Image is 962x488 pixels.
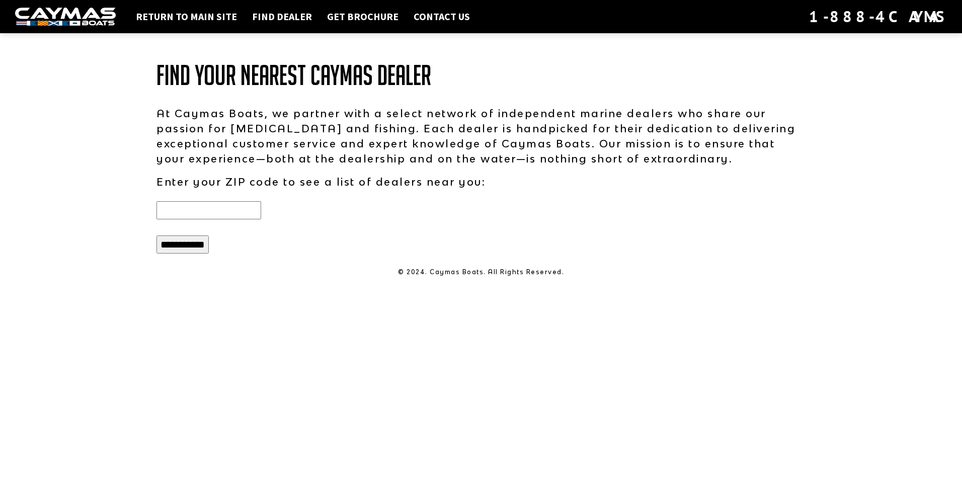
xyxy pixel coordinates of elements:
[247,10,317,23] a: Find Dealer
[809,6,947,28] div: 1-888-4CAYMAS
[156,268,806,277] p: © 2024. Caymas Boats. All Rights Reserved.
[15,8,116,26] img: white-logo-c9c8dbefe5ff5ceceb0f0178aa75bf4bb51f6bca0971e226c86eb53dfe498488.png
[156,60,806,91] h1: Find Your Nearest Caymas Dealer
[156,106,806,166] p: At Caymas Boats, we partner with a select network of independent marine dealers who share our pas...
[131,10,242,23] a: Return to main site
[409,10,475,23] a: Contact Us
[156,174,806,189] p: Enter your ZIP code to see a list of dealers near you:
[322,10,404,23] a: Get Brochure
